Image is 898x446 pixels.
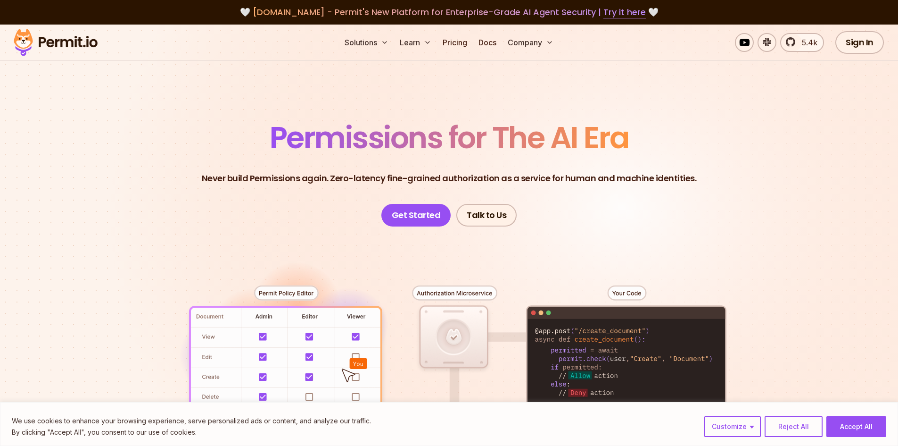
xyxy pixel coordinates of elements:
span: [DOMAIN_NAME] - Permit's New Platform for Enterprise-Grade AI Agent Security | [253,6,646,18]
p: Never build Permissions again. Zero-latency fine-grained authorization as a service for human and... [202,172,697,185]
img: Permit logo [9,26,102,59]
p: By clicking "Accept All", you consent to our use of cookies. [12,427,371,438]
button: Customize [704,416,761,437]
button: Company [504,33,557,52]
p: We use cookies to enhance your browsing experience, serve personalized ads or content, and analyz... [12,415,371,427]
button: Reject All [765,416,823,437]
a: Try it here [603,6,646,18]
button: Solutions [341,33,392,52]
a: Sign In [835,31,884,54]
a: Talk to Us [456,204,517,227]
span: Permissions for The AI Era [270,117,629,159]
a: Pricing [439,33,471,52]
a: 5.4k [780,33,824,52]
a: Get Started [381,204,451,227]
div: 🤍 🤍 [23,6,875,19]
button: Accept All [826,416,886,437]
span: 5.4k [796,37,817,48]
button: Learn [396,33,435,52]
a: Docs [475,33,500,52]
